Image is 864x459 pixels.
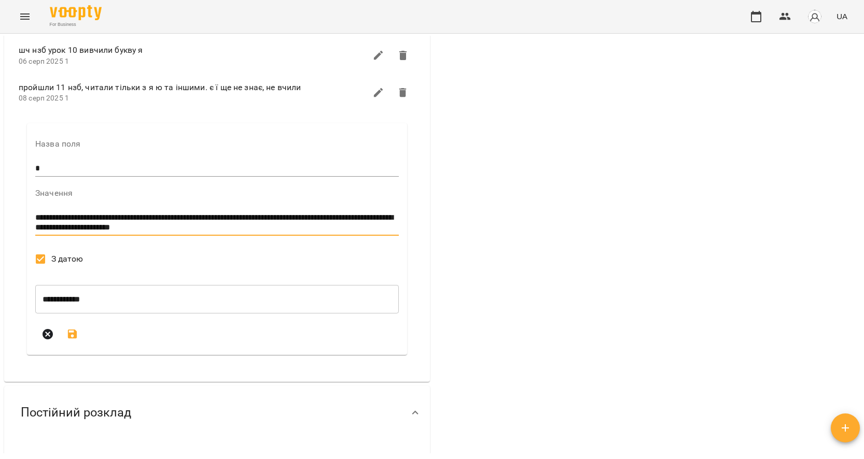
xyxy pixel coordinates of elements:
[12,4,37,29] button: Menu
[19,94,69,102] span: 08 серп 2025 1
[35,140,399,148] label: Назва поля
[19,44,366,56] span: шч нзб урок 10 вивчили букву я
[19,81,366,94] span: пройшли 11 нзб, читали тільки з я ю та іншими. є ї ще не знає, не вчили
[21,405,131,421] span: Постійний розклад
[51,253,83,265] span: З датою
[837,11,847,22] span: UA
[50,21,102,28] span: For Business
[807,9,822,24] img: avatar_s.png
[832,7,852,26] button: UA
[4,386,430,439] div: Постійний розклад
[50,5,102,20] img: Voopty Logo
[19,57,69,65] span: 06 серп 2025 1
[35,189,399,197] label: Значення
